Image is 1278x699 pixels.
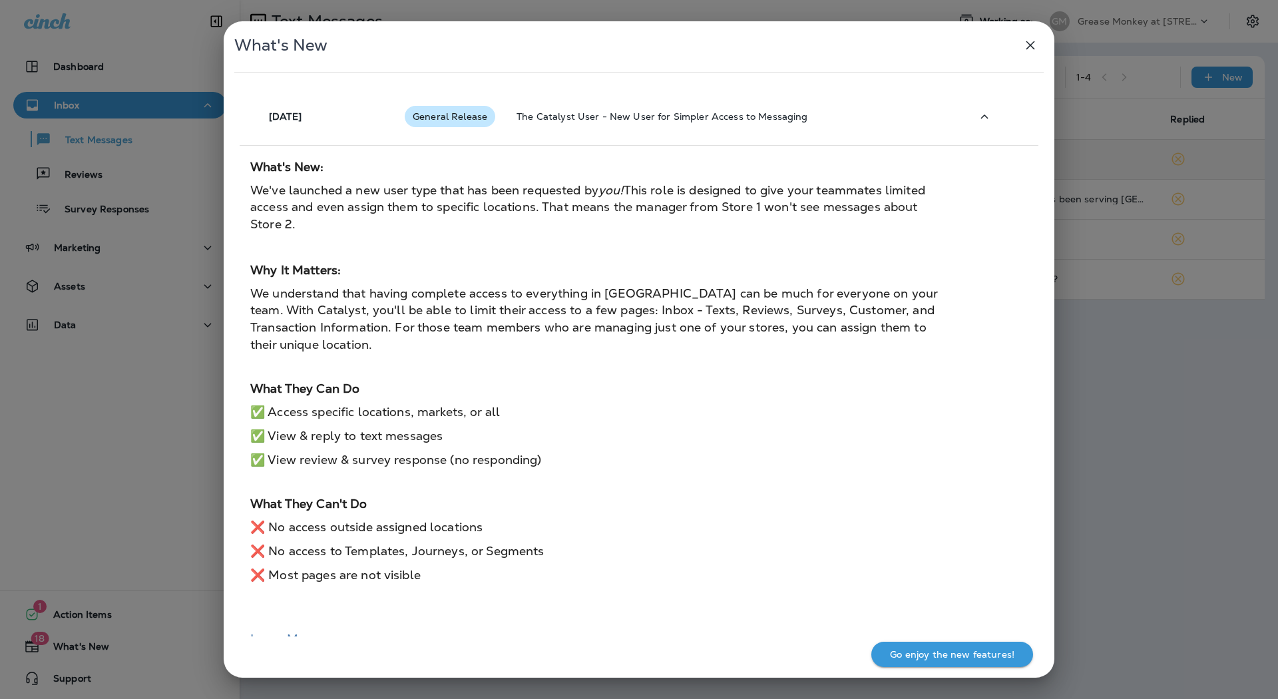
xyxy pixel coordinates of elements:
strong: What They Can't Do [250,496,367,511]
span: We understand that having complete access to everything in [GEOGRAPHIC_DATA] can be much for ever... [250,286,937,352]
strong: Why It Matters: [250,262,341,278]
span: ✅ Access specific locations, markets, or all [250,404,500,419]
span: We've launched a new user type that has been requested by [250,182,598,198]
span: General Release [405,111,495,122]
button: Go enjoy the new features! [871,642,1033,667]
span: What's New [234,35,327,55]
p: [DATE] [269,111,302,122]
span: ✅ View review & survey response (no responding) [250,452,542,467]
em: you! [598,182,624,198]
strong: What's New: [250,159,324,174]
span: This role is designed to give your teammates limited access and even assign them to specific loca... [250,182,925,232]
p: Go enjoy the new features! [890,649,1014,660]
span: ❌ No access to Templates, Journeys, or Segments [250,543,544,559]
span: ❌ Most pages are not visible [250,567,421,582]
strong: What They Can Do [250,381,359,396]
span: ✅ View & reply to text messages [250,428,443,443]
a: Learn More --> [250,631,337,646]
p: The Catalyst User - New User for Simpler Access to Messaging [517,111,950,122]
span: ❌ No access outside assigned locations [250,519,483,535]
